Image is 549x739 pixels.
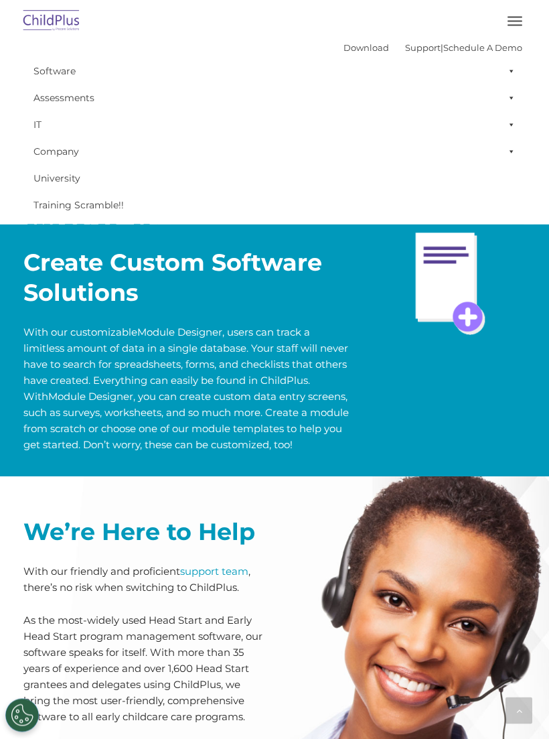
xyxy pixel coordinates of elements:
[5,699,39,732] button: Cookies Settings
[23,564,264,596] p: With our friendly and proficient , there’s no risk when switching to ChildPlus.
[317,594,549,739] iframe: Chat Widget
[48,391,133,403] a: Module Designer
[137,326,222,339] a: Module Designer
[23,518,255,547] strong: We’re Here to Help
[27,165,522,192] a: University
[23,249,322,308] strong: Create Custom Software Solutions
[27,84,522,111] a: Assessments
[27,58,522,84] a: Software
[343,42,389,53] a: Download
[27,192,522,218] a: Training Scramble!!
[372,198,526,352] img: Report-Custom-cropped3.gif
[23,613,264,726] p: As the most-widely used Head Start and Early Head Start program management software, our software...
[23,326,349,452] span: With our customizable , users can track a limitless amount of data in a single database. Your sta...
[180,565,248,578] a: support team
[27,111,522,138] a: IT
[343,42,522,53] font: |
[20,6,83,38] img: ChildPlus by Procare Solutions
[27,138,522,165] a: Company
[405,42,441,53] a: Support
[443,42,522,53] a: Schedule A Demo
